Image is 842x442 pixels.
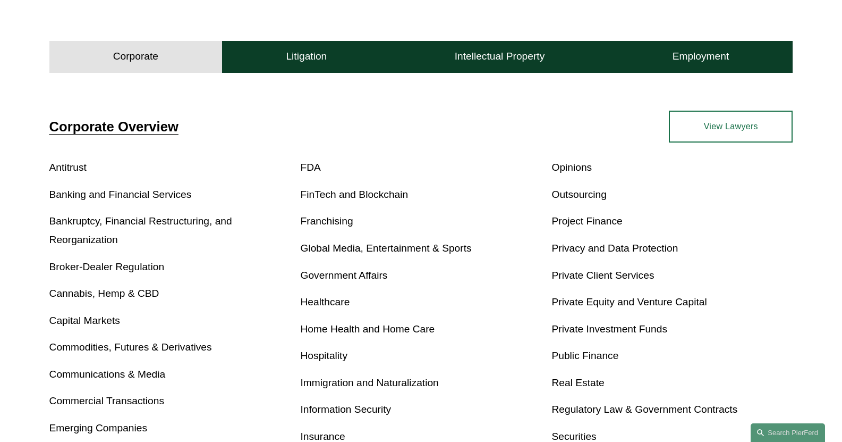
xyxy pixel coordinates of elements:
[551,350,618,361] a: Public Finance
[49,422,148,433] a: Emerging Companies
[551,162,592,173] a: Opinions
[301,215,353,227] a: Franchising
[551,270,654,281] a: Private Client Services
[49,189,192,200] a: Banking and Financial Services
[551,189,606,200] a: Outsourcing
[669,111,793,143] a: View Lawyers
[301,296,350,307] a: Healthcare
[551,323,667,335] a: Private Investment Funds
[455,50,545,63] h4: Intellectual Property
[301,243,472,254] a: Global Media, Entertainment & Sports
[551,215,622,227] a: Project Finance
[49,162,87,173] a: Antitrust
[49,215,232,245] a: Bankruptcy, Financial Restructuring, and Reorganization
[301,350,348,361] a: Hospitality
[551,377,604,388] a: Real Estate
[551,404,737,415] a: Regulatory Law & Government Contracts
[49,341,212,353] a: Commodities, Futures & Derivatives
[301,270,388,281] a: Government Affairs
[551,243,678,254] a: Privacy and Data Protection
[49,315,120,326] a: Capital Markets
[286,50,327,63] h4: Litigation
[49,395,164,406] a: Commercial Transactions
[49,288,159,299] a: Cannabis, Hemp & CBD
[49,119,178,134] a: Corporate Overview
[751,423,825,442] a: Search this site
[551,431,596,442] a: Securities
[301,162,321,173] a: FDA
[301,377,439,388] a: Immigration and Naturalization
[551,296,707,307] a: Private Equity and Venture Capital
[301,404,392,415] a: Information Security
[673,50,729,63] h4: Employment
[49,369,166,380] a: Communications & Media
[301,189,409,200] a: FinTech and Blockchain
[49,261,165,272] a: Broker-Dealer Regulation
[301,431,345,442] a: Insurance
[113,50,158,63] h4: Corporate
[301,323,435,335] a: Home Health and Home Care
